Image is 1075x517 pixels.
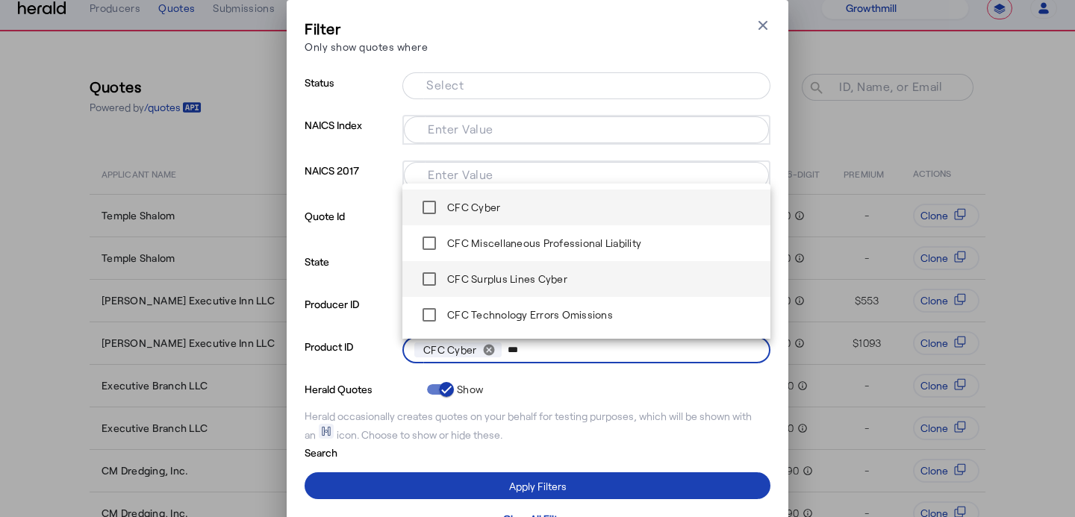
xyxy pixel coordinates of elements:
mat-chip-grid: Selection [416,119,757,137]
p: NAICS Index [305,115,396,160]
mat-label: Enter Value [428,167,493,181]
p: Product ID [305,336,396,379]
div: Apply Filters [509,478,567,494]
mat-chip-grid: Selection [414,339,758,360]
p: Status [305,72,396,115]
label: CFC Technology Errors Omissions [444,307,613,322]
span: CFC Cyber [423,342,476,357]
label: Show [454,382,483,397]
p: NAICS 2017 [305,160,396,206]
button: Apply Filters [305,472,770,499]
mat-label: Select [426,78,464,92]
mat-label: Enter Value [428,122,493,136]
p: State [305,251,396,294]
label: CFC Miscellaneous Professional Liability [444,236,641,251]
p: Only show quotes where [305,39,428,54]
h3: Filter [305,18,428,39]
label: CFC Cyber [444,200,500,215]
mat-chip-grid: Selection [414,75,758,93]
p: Quote Id [305,206,396,251]
label: CFC Surplus Lines Cyber [444,272,567,286]
p: Producer ID [305,294,396,336]
mat-chip-grid: Selection [416,165,757,183]
p: Search [305,442,421,460]
button: remove CFC Cyber [476,343,502,357]
div: Herald occasionally creates quotes on your behalf for testing purposes, which will be shown with ... [305,409,770,442]
p: Herald Quotes [305,379,421,397]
